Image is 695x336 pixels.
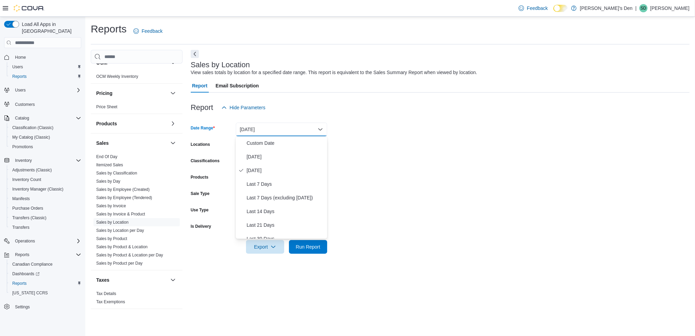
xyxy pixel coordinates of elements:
span: Sales by Location [96,220,129,225]
span: Run Report [296,243,320,250]
span: Inventory [12,156,81,165]
a: Sales by Day [96,179,120,184]
span: Last 30 Days [247,235,324,243]
button: Home [1,52,84,62]
button: Catalog [12,114,32,122]
span: Promotions [12,144,33,150]
img: Cova [14,5,44,12]
span: Catalog [12,114,81,122]
span: Customers [15,102,35,107]
span: Transfers [10,223,81,232]
span: Customers [12,100,81,108]
button: Sales [169,139,177,147]
span: Users [10,63,81,71]
span: Users [12,64,23,70]
p: [PERSON_NAME] [650,4,690,12]
button: Operations [12,237,38,245]
button: Run Report [289,240,327,254]
span: Catalog [15,115,29,121]
a: Sales by Product & Location [96,244,148,249]
button: Sales [96,140,168,146]
button: Reports [1,250,84,260]
a: Inventory Count [10,176,44,184]
button: Customers [1,99,84,109]
label: Sale Type [191,191,209,196]
span: Last 7 Days (excluding [DATE]) [247,194,324,202]
span: SD [641,4,647,12]
h1: Reports [91,22,127,36]
span: Last 14 Days [247,207,324,215]
span: Home [12,53,81,61]
a: Sales by Employee (Created) [96,187,150,192]
span: Last 21 Days [247,221,324,229]
a: Sales by Product per Day [96,261,143,266]
a: Tax Exemptions [96,299,125,304]
button: Reports [12,251,32,259]
a: Customers [12,100,38,109]
span: Sales by Invoice & Product [96,211,145,217]
span: Home [15,55,26,60]
span: Inventory Count [12,177,41,182]
span: Last 7 Days [247,180,324,188]
span: Adjustments (Classic) [10,166,81,174]
p: | [635,4,637,12]
a: Dashboards [10,270,42,278]
nav: Complex example [4,50,81,330]
div: Shawn Dang [639,4,648,12]
a: Classification (Classic) [10,124,56,132]
button: Settings [1,302,84,312]
a: Tax Details [96,291,116,296]
a: OCM Weekly Inventory [96,74,138,79]
a: End Of Day [96,154,117,159]
h3: Report [191,103,213,112]
span: Inventory Manager (Classic) [10,185,81,193]
a: Users [10,63,26,71]
span: Operations [12,237,81,245]
button: Export [246,240,284,254]
span: Reports [12,74,27,79]
a: Sales by Product [96,236,127,241]
button: Operations [1,236,84,246]
span: [US_STATE] CCRS [12,290,48,296]
span: Users [15,87,26,93]
button: [DATE] [236,123,327,136]
a: Canadian Compliance [10,260,55,268]
span: Sales by Invoice [96,203,126,209]
a: Feedback [131,24,165,38]
a: Dashboards [7,269,84,279]
span: Report [192,79,207,93]
span: Inventory [15,158,32,163]
h3: Pricing [96,90,112,97]
div: Pricing [91,103,183,114]
span: Reports [12,251,81,259]
button: Canadian Compliance [7,260,84,269]
a: Sales by Invoice [96,204,126,208]
span: Price Sheet [96,104,117,110]
button: Users [7,62,84,72]
label: Is Delivery [191,224,211,229]
div: Select listbox [236,136,327,239]
div: View sales totals by location for a specified date range. This report is equivalent to the Sales ... [191,69,477,76]
span: Operations [15,238,35,244]
span: Purchase Orders [10,204,81,212]
a: Price Sheet [96,104,117,109]
span: Reports [12,281,27,286]
a: Manifests [10,195,32,203]
a: Sales by Location [96,220,129,225]
a: Reports [10,72,29,81]
span: [DATE] [247,166,324,174]
button: Users [12,86,28,94]
div: Sales [91,153,183,270]
button: Manifests [7,194,84,204]
label: Products [191,174,208,180]
a: Home [12,53,29,61]
span: Hide Parameters [230,104,265,111]
a: My Catalog (Classic) [10,133,53,141]
button: Inventory Manager (Classic) [7,184,84,194]
h3: Sales by Location [191,61,250,69]
span: Email Subscription [216,79,259,93]
span: Adjustments (Classic) [12,167,52,173]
